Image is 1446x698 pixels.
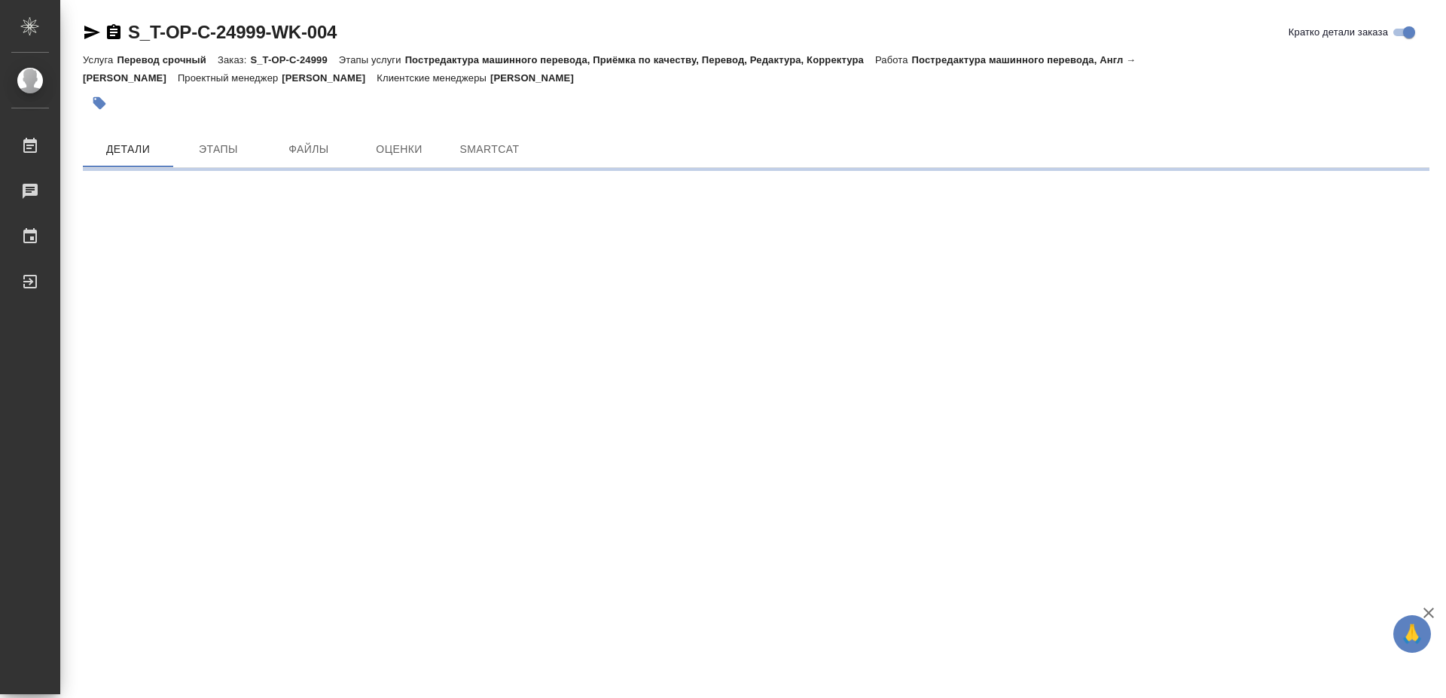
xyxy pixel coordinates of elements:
p: Постредактура машинного перевода, Приёмка по качеству, Перевод, Редактура, Корректура [405,54,875,66]
span: Этапы [182,140,255,159]
button: Добавить тэг [83,87,116,120]
p: [PERSON_NAME] [282,72,377,84]
button: Скопировать ссылку для ЯМессенджера [83,23,101,41]
p: Работа [875,54,912,66]
p: Заказ: [218,54,250,66]
p: [PERSON_NAME] [490,72,585,84]
p: Проектный менеджер [178,72,282,84]
p: S_T-OP-C-24999 [250,54,338,66]
p: Клиентские менеджеры [377,72,490,84]
p: Услуга [83,54,117,66]
button: 🙏 [1393,615,1431,653]
span: 🙏 [1399,618,1425,650]
p: Перевод срочный [117,54,218,66]
span: Детали [92,140,164,159]
span: Файлы [273,140,345,159]
button: Скопировать ссылку [105,23,123,41]
span: Оценки [363,140,435,159]
span: SmartCat [453,140,526,159]
span: Кратко детали заказа [1289,25,1388,40]
a: S_T-OP-C-24999-WK-004 [128,22,337,42]
p: Этапы услуги [339,54,405,66]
